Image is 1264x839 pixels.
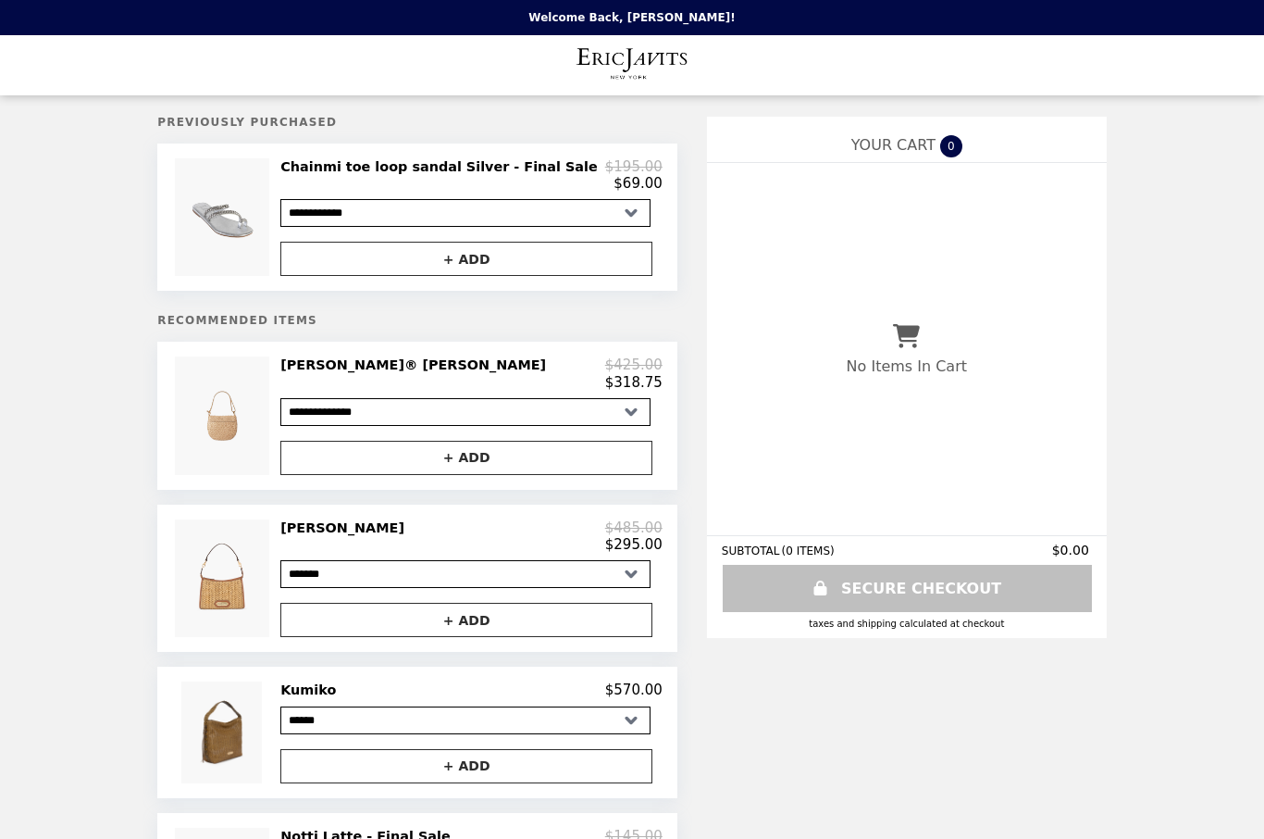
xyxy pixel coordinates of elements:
[847,357,967,375] p: No Items In Cart
[280,199,651,227] select: Select a product variant
[613,175,663,192] p: $69.00
[280,603,652,637] button: + ADD
[280,357,553,373] h2: [PERSON_NAME]® [PERSON_NAME]
[280,749,652,783] button: + ADD
[157,116,677,129] h5: Previously Purchased
[605,520,663,536] p: $485.00
[605,682,663,698] p: $570.00
[722,545,782,557] span: SUBTOTAL
[605,357,663,373] p: $425.00
[280,560,651,588] select: Select a product variant
[575,46,689,84] img: Brand Logo
[280,707,651,734] select: Select a product variant
[1052,543,1092,557] span: $0.00
[280,682,343,698] h2: Kumiko
[940,135,962,157] span: 0
[605,536,663,553] p: $295.00
[851,136,936,154] span: YOUR CART
[175,158,274,276] img: Chainmi toe loop sandal Silver - Final Sale
[280,520,412,536] h2: [PERSON_NAME]
[280,398,651,426] select: Select a product variant
[280,158,605,175] h2: Chainmi toe loop sandal Silver - Final Sale
[280,441,652,475] button: + ADD
[605,374,663,391] p: $318.75
[181,682,267,783] img: Kumiko
[528,11,735,24] p: Welcome Back, [PERSON_NAME]!
[175,520,274,637] img: Lil Zippy
[175,357,274,474] img: Lil Squishee® Ayesha
[605,158,663,175] p: $195.00
[157,314,677,327] h5: Recommended Items
[280,242,652,276] button: + ADD
[782,545,835,557] span: ( 0 ITEMS )
[722,619,1092,629] div: Taxes and Shipping calculated at checkout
